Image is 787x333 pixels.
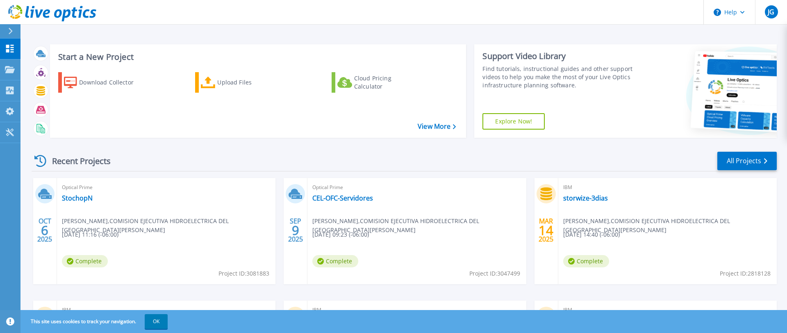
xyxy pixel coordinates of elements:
[62,255,108,267] span: Complete
[538,215,554,245] div: MAR 2025
[354,74,420,91] div: Cloud Pricing Calculator
[312,183,521,192] span: Optical Prime
[563,306,772,315] span: IBM
[482,65,637,89] div: Find tutorials, instructional guides and other support videos to help you make the most of your L...
[41,227,48,234] span: 6
[720,269,771,278] span: Project ID: 2818128
[418,123,456,130] a: View More
[563,183,772,192] span: IBM
[539,227,553,234] span: 14
[62,183,271,192] span: Optical Prime
[563,194,608,202] a: storwize-3dias
[23,314,168,329] span: This site uses cookies to track your navigation.
[62,230,118,239] span: [DATE] 11:16 (-06:00)
[32,151,122,171] div: Recent Projects
[469,269,520,278] span: Project ID: 3047499
[288,215,303,245] div: SEP 2025
[195,72,287,93] a: Upload Files
[768,9,774,15] span: JG
[58,72,150,93] a: Download Collector
[717,152,777,170] a: All Projects
[292,227,299,234] span: 9
[37,215,52,245] div: OCT 2025
[79,74,145,91] div: Download Collector
[563,255,609,267] span: Complete
[332,72,423,93] a: Cloud Pricing Calculator
[482,113,545,130] a: Explore Now!
[563,217,777,235] span: [PERSON_NAME] , COMISION EJECUTIVA HIDROELECTRICA DEL [GEOGRAPHIC_DATA][PERSON_NAME]
[62,306,271,315] span: IBM
[563,230,620,239] span: [DATE] 14:40 (-06:00)
[218,269,269,278] span: Project ID: 3081883
[62,217,275,235] span: [PERSON_NAME] , COMISION EJECUTIVA HIDROELECTRICA DEL [GEOGRAPHIC_DATA][PERSON_NAME]
[145,314,168,329] button: OK
[62,194,93,202] a: StochopN
[58,52,456,62] h3: Start a New Project
[312,255,358,267] span: Complete
[217,74,283,91] div: Upload Files
[312,217,526,235] span: [PERSON_NAME] , COMISION EJECUTIVA HIDROELECTRICA DEL [GEOGRAPHIC_DATA][PERSON_NAME]
[312,306,521,315] span: IBM
[312,230,369,239] span: [DATE] 09:23 (-06:00)
[482,51,637,62] div: Support Video Library
[312,194,373,202] a: CEL-OFC-Servidores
